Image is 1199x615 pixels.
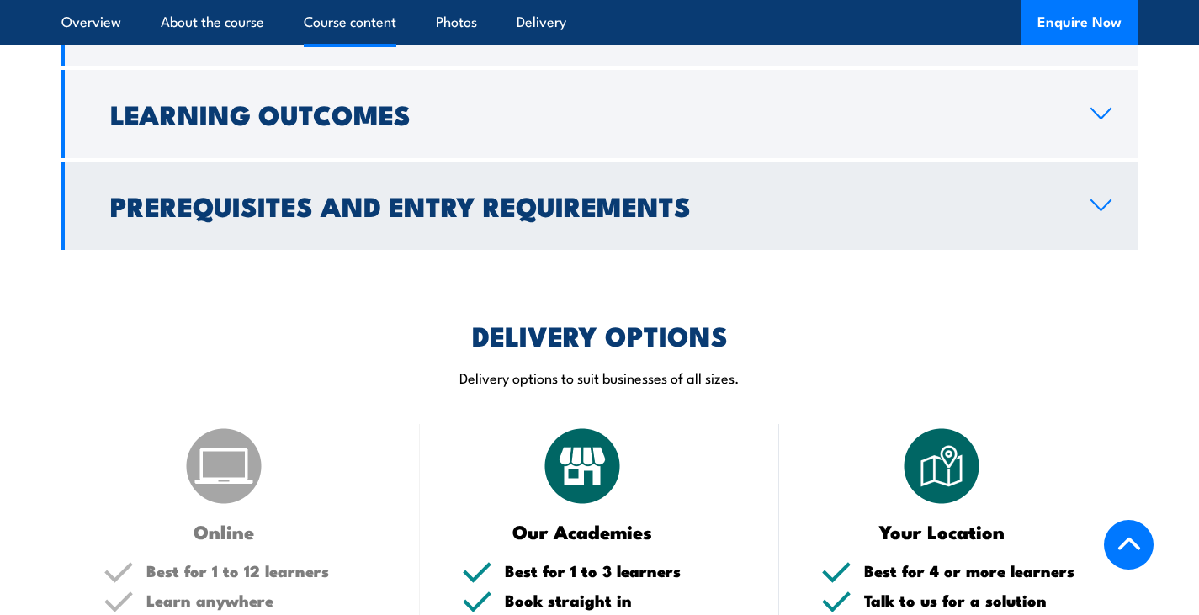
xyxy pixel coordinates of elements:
[462,522,703,541] h3: Our Academies
[821,522,1063,541] h3: Your Location
[110,194,1064,217] h2: Prerequisites and Entry Requirements
[61,162,1138,250] a: Prerequisites and Entry Requirements
[61,368,1138,387] p: Delivery options to suit businesses of all sizes.
[505,563,737,579] h5: Best for 1 to 3 learners
[146,592,379,608] h5: Learn anywhere
[864,563,1096,579] h5: Best for 4 or more learners
[103,522,345,541] h3: Online
[110,102,1064,125] h2: Learning Outcomes
[146,563,379,579] h5: Best for 1 to 12 learners
[61,70,1138,158] a: Learning Outcomes
[864,592,1096,608] h5: Talk to us for a solution
[472,323,728,347] h2: DELIVERY OPTIONS
[505,592,737,608] h5: Book straight in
